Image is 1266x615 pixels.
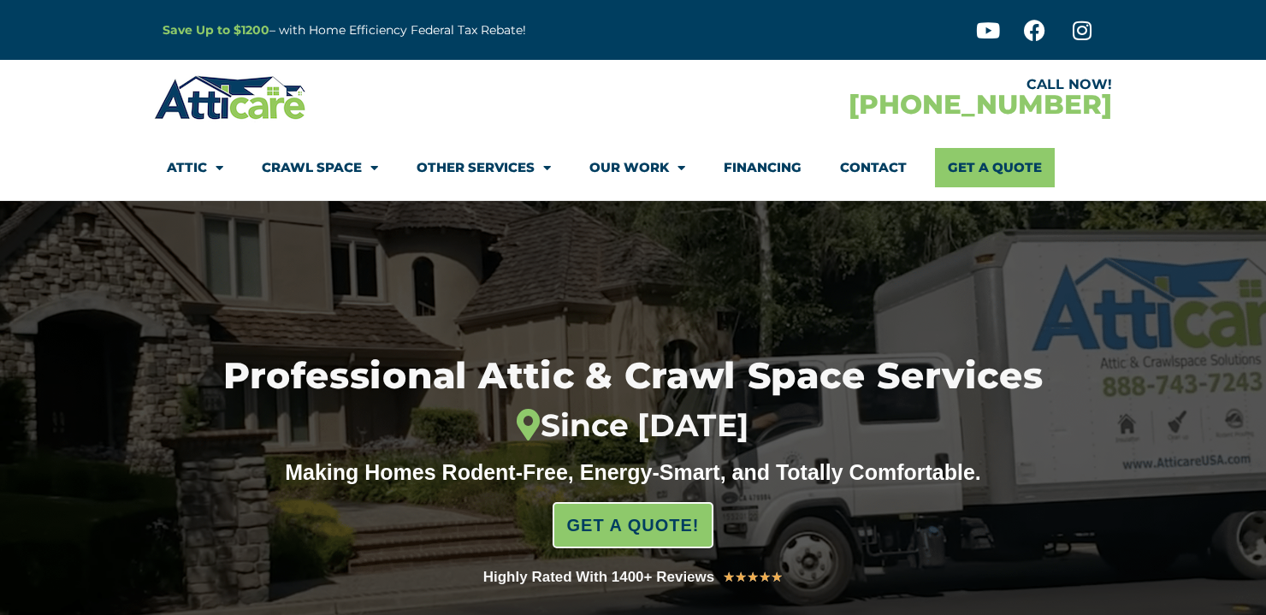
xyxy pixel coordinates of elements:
[724,148,802,187] a: Financing
[567,508,700,542] span: GET A QUOTE!
[723,566,735,588] i: ★
[723,566,783,588] div: 5/5
[252,459,1014,485] div: Making Homes Rodent-Free, Energy-Smart, and Totally Comfortable.
[139,358,1127,445] h1: Professional Attic & Crawl Space Services
[935,148,1055,187] a: Get A Quote
[589,148,685,187] a: Our Work
[840,148,907,187] a: Contact
[139,408,1127,445] div: Since [DATE]
[417,148,551,187] a: Other Services
[553,502,714,548] a: GET A QUOTE!
[167,148,1099,187] nav: Menu
[262,148,378,187] a: Crawl Space
[163,22,269,38] a: Save Up to $1200
[163,21,717,40] p: – with Home Efficiency Federal Tax Rebate!
[483,565,715,589] div: Highly Rated With 1400+ Reviews
[771,566,783,588] i: ★
[633,78,1112,92] div: CALL NOW!
[735,566,747,588] i: ★
[167,148,223,187] a: Attic
[747,566,759,588] i: ★
[759,566,771,588] i: ★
